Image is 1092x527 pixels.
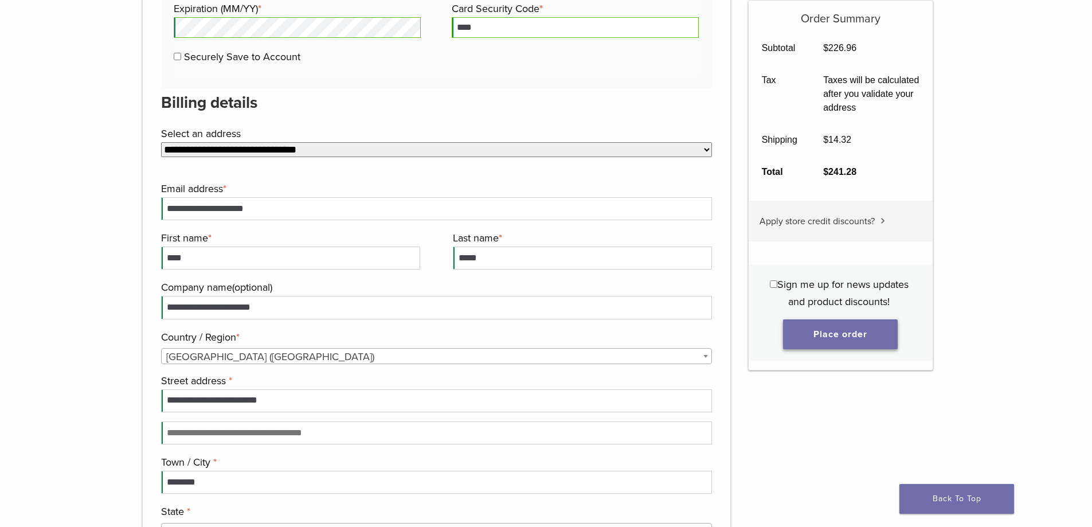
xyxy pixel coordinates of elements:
[162,349,712,365] span: United States (US)
[811,64,933,124] td: Taxes will be calculated after you validate your address
[161,180,710,197] label: Email address
[823,43,828,53] span: $
[823,167,828,177] span: $
[749,156,811,188] th: Total
[777,278,909,308] span: Sign me up for news updates and product discounts!
[161,89,713,116] h3: Billing details
[749,64,811,124] th: Tax
[760,216,875,227] span: Apply store credit discounts?
[823,167,856,177] bdi: 241.28
[161,125,710,142] label: Select an address
[823,43,856,53] bdi: 226.96
[184,50,300,63] label: Securely Save to Account
[749,1,933,26] h5: Order Summary
[161,279,710,296] label: Company name
[161,454,710,471] label: Town / City
[749,124,811,156] th: Shipping
[899,484,1014,514] a: Back To Top
[161,229,417,247] label: First name
[453,229,709,247] label: Last name
[161,329,710,346] label: Country / Region
[232,281,272,294] span: (optional)
[823,135,828,145] span: $
[823,135,851,145] bdi: 14.32
[770,280,777,288] input: Sign me up for news updates and product discounts!
[880,218,885,224] img: caret.svg
[749,32,811,64] th: Subtotal
[783,319,898,349] button: Place order
[161,372,710,389] label: Street address
[161,503,710,520] label: State
[161,348,713,364] span: Country / Region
